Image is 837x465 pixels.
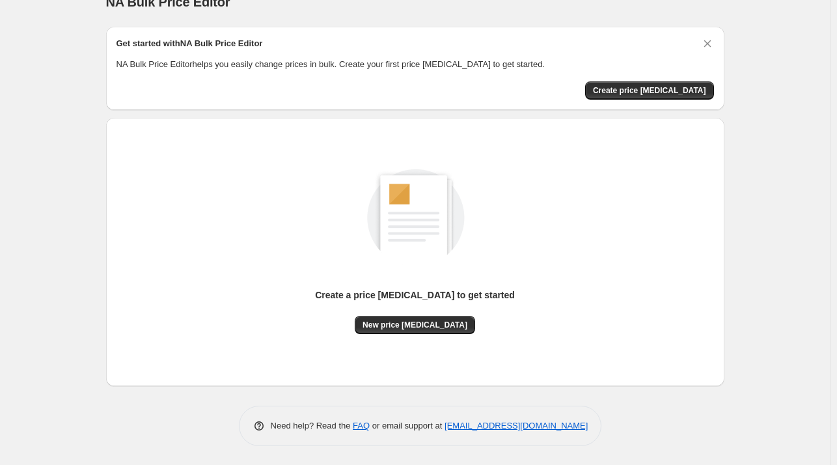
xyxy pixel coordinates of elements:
[701,37,714,50] button: Dismiss card
[117,37,263,50] h2: Get started with NA Bulk Price Editor
[117,58,714,71] p: NA Bulk Price Editor helps you easily change prices in bulk. Create your first price [MEDICAL_DAT...
[593,85,706,96] span: Create price [MEDICAL_DATA]
[355,316,475,334] button: New price [MEDICAL_DATA]
[445,421,588,430] a: [EMAIL_ADDRESS][DOMAIN_NAME]
[370,421,445,430] span: or email support at
[353,421,370,430] a: FAQ
[271,421,353,430] span: Need help? Read the
[363,320,467,330] span: New price [MEDICAL_DATA]
[585,81,714,100] button: Create price change job
[315,289,515,302] p: Create a price [MEDICAL_DATA] to get started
